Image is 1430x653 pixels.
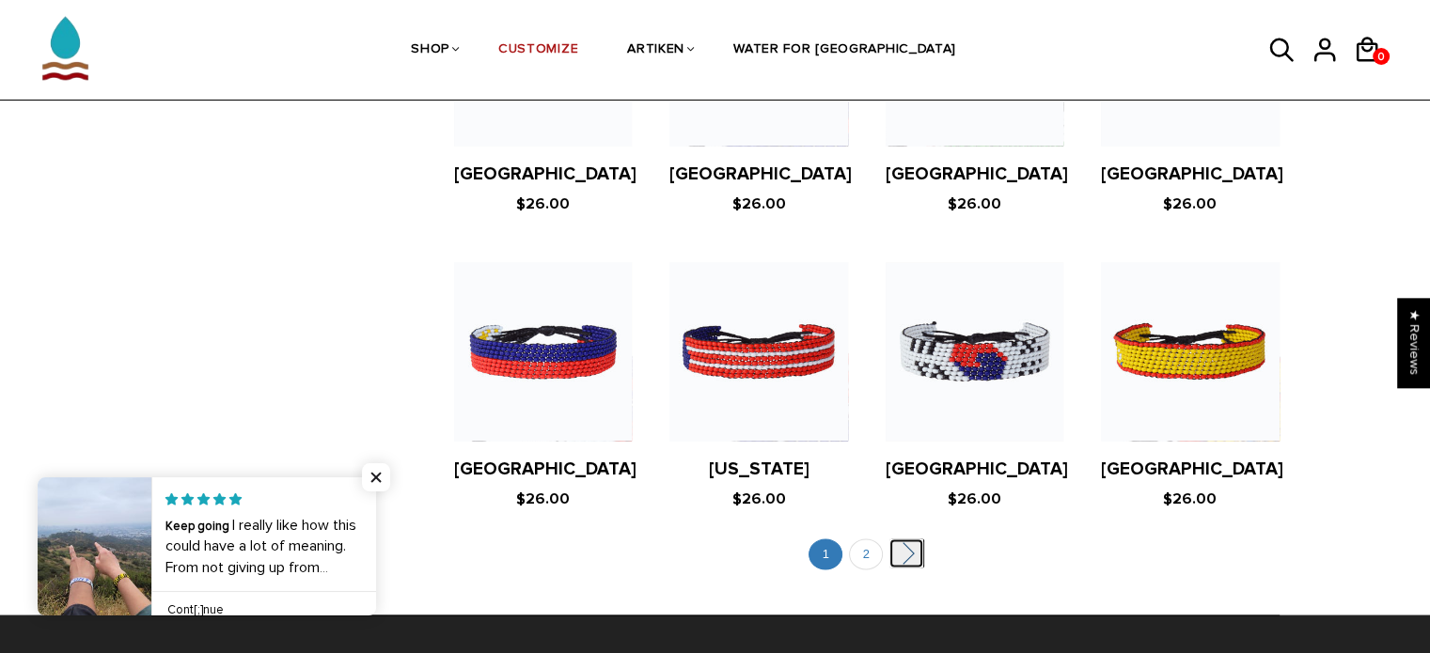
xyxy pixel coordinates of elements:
span: Close popup widget [362,463,390,491]
a: [GEOGRAPHIC_DATA] [886,163,1068,184]
span: $26.00 [1163,489,1217,507]
a:  [889,538,923,567]
a: SHOP [411,1,449,101]
span: $26.00 [732,489,786,507]
span: $26.00 [948,489,1001,507]
a: WATER FOR [GEOGRAPHIC_DATA] [733,1,956,101]
div: Click to open Judge.me floating reviews tab [1398,298,1430,387]
a: 1 [809,538,842,569]
span: $26.00 [732,194,786,212]
span: $26.00 [948,194,1001,212]
span: $26.00 [516,194,570,212]
a: [GEOGRAPHIC_DATA] [669,163,852,184]
a: 0 [1373,48,1390,65]
a: ARTIKEN [627,1,684,101]
span: $26.00 [516,489,570,507]
a: 2 [849,538,883,569]
a: [GEOGRAPHIC_DATA] [1101,163,1283,184]
span: 0 [1373,45,1390,69]
a: [GEOGRAPHIC_DATA] [454,458,636,479]
a: CUSTOMIZE [498,1,578,101]
a: [GEOGRAPHIC_DATA] [454,163,636,184]
a: [US_STATE] [709,458,809,479]
span: $26.00 [1163,194,1217,212]
a: [GEOGRAPHIC_DATA] [886,458,1068,479]
a: [GEOGRAPHIC_DATA] [1101,458,1283,479]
